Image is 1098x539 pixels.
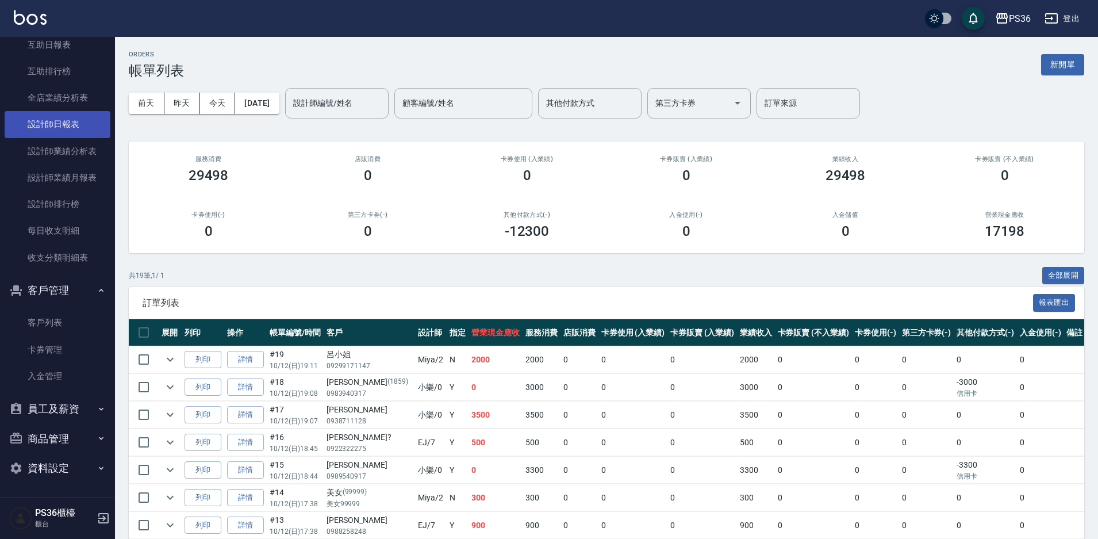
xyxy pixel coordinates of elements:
[1033,294,1076,312] button: 報表匯出
[5,453,110,483] button: 資料設定
[560,374,598,401] td: 0
[1064,319,1085,346] th: 備註
[598,429,668,456] td: 0
[954,346,1017,373] td: 0
[667,457,737,484] td: 0
[957,388,1014,399] p: 信用卡
[5,217,110,244] a: 每日收支明細
[267,512,324,539] td: #13
[185,461,221,479] button: 列印
[899,484,954,511] td: 0
[415,402,447,429] td: 小樂 /0
[1017,484,1064,511] td: 0
[162,517,179,534] button: expand row
[415,374,447,401] td: 小樂 /0
[5,337,110,363] a: 卡券管理
[1017,512,1064,539] td: 0
[1017,429,1064,456] td: 0
[598,484,668,511] td: 0
[780,155,911,163] h2: 業績收入
[5,111,110,137] a: 設計師日報表
[598,374,668,401] td: 0
[185,379,221,396] button: 列印
[461,211,593,219] h2: 其他付款方式(-)
[775,374,852,401] td: 0
[775,346,852,373] td: 0
[143,297,1033,309] span: 訂單列表
[129,93,164,114] button: 前天
[5,191,110,217] a: 設計師排行榜
[267,346,324,373] td: #19
[775,402,852,429] td: 0
[775,429,852,456] td: 0
[737,319,775,346] th: 業績收入
[954,402,1017,429] td: 0
[852,429,899,456] td: 0
[327,514,412,526] div: [PERSON_NAME]
[302,155,433,163] h2: 店販消費
[159,319,182,346] th: 展開
[327,431,412,444] div: [PERSON_NAME]?
[327,444,412,454] p: 0922322275
[224,319,267,346] th: 操作
[667,512,737,539] td: 0
[267,319,324,346] th: 帳單編號/時間
[1041,54,1084,75] button: 新開單
[5,85,110,111] a: 全店業績分析表
[826,167,866,184] h3: 29498
[267,457,324,484] td: #15
[267,374,324,401] td: #18
[1033,297,1076,308] a: 報表匯出
[162,489,179,506] button: expand row
[728,94,747,112] button: Open
[5,424,110,454] button: 商品管理
[737,429,775,456] td: 500
[667,346,737,373] td: 0
[560,319,598,346] th: 店販消費
[5,363,110,389] a: 入金管理
[852,374,899,401] td: 0
[205,223,213,239] h3: 0
[267,484,324,511] td: #14
[1017,346,1064,373] td: 0
[598,346,668,373] td: 0
[461,155,593,163] h2: 卡券使用 (入業績)
[270,361,321,371] p: 10/12 (日) 19:11
[775,512,852,539] td: 0
[270,416,321,426] p: 10/12 (日) 19:07
[327,361,412,371] p: 09299171147
[447,457,469,484] td: Y
[1040,8,1084,29] button: 登出
[737,512,775,539] td: 900
[939,211,1070,219] h2: 營業現金應收
[5,32,110,58] a: 互助日報表
[667,429,737,456] td: 0
[852,457,899,484] td: 0
[852,402,899,429] td: 0
[899,402,954,429] td: 0
[200,93,236,114] button: 今天
[415,457,447,484] td: 小樂 /0
[1017,402,1064,429] td: 0
[505,223,550,239] h3: -12300
[227,406,264,424] a: 詳情
[1017,374,1064,401] td: 0
[523,457,560,484] td: 3300
[5,138,110,165] a: 設計師業績分析表
[737,374,775,401] td: 3000
[737,484,775,511] td: 300
[327,416,412,426] p: 0938711128
[387,376,408,388] p: (1859)
[129,270,164,281] p: 共 19 筆, 1 / 1
[737,457,775,484] td: 3300
[560,457,598,484] td: 0
[775,319,852,346] th: 卡券販賣 (不入業績)
[327,404,412,416] div: [PERSON_NAME]
[447,319,469,346] th: 指定
[302,211,433,219] h2: 第三方卡券(-)
[143,155,274,163] h3: 服務消費
[620,155,752,163] h2: 卡券販賣 (入業績)
[737,402,775,429] td: 3500
[667,484,737,511] td: 0
[185,351,221,369] button: 列印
